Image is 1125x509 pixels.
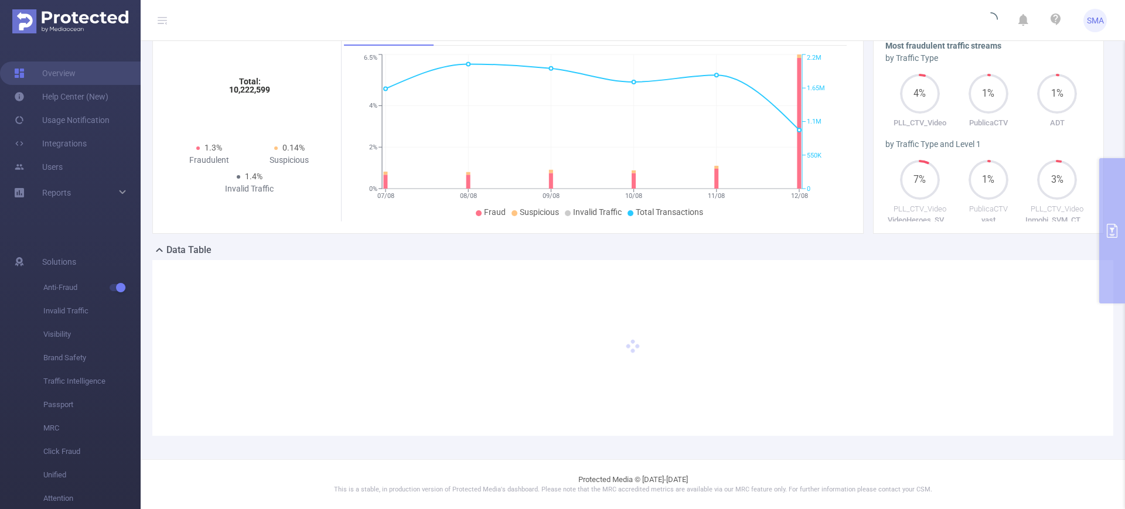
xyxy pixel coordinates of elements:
[43,276,141,299] span: Anti-Fraud
[885,203,954,215] p: PLL_CTV_Video
[885,41,1001,50] b: Most fraudulent traffic streams
[900,175,940,185] span: 7%
[1023,203,1092,215] p: PLL_CTV_Video
[636,207,703,217] span: Total Transactions
[43,393,141,416] span: Passport
[573,207,622,217] span: Invalid Traffic
[204,143,222,152] span: 1.3%
[43,346,141,370] span: Brand Safety
[43,323,141,346] span: Visibility
[42,181,71,204] a: Reports
[238,77,260,86] tspan: Total:
[708,192,725,200] tspan: 11/08
[43,440,141,463] span: Click Fraud
[369,103,377,110] tspan: 4%
[229,85,270,94] tspan: 10,222,599
[1023,214,1092,226] p: Inmobi_SVM_CTV_LL_RTB_10000167819_DV
[1037,175,1077,185] span: 3%
[141,459,1125,509] footer: Protected Media © [DATE]-[DATE]
[625,192,642,200] tspan: 10/08
[14,62,76,85] a: Overview
[1087,9,1104,32] span: SMA
[14,85,108,108] a: Help Center (New)
[984,12,998,29] i: icon: loading
[885,138,1092,151] div: by Traffic Type and Level 1
[791,192,808,200] tspan: 12/08
[954,203,1022,215] p: PublicaCTV
[1023,117,1092,129] p: ADT
[885,117,954,129] p: PLL_CTV_Video
[369,144,377,151] tspan: 2%
[484,207,506,217] span: Fraud
[885,214,954,226] p: VideoHeroes_SVM_LL_CTV_EP
[14,132,87,155] a: Integrations
[12,9,128,33] img: Protected Media
[807,54,821,62] tspan: 2.2M
[14,155,63,179] a: Users
[245,172,262,181] span: 1.4%
[460,192,477,200] tspan: 08/08
[543,192,560,200] tspan: 09/08
[169,154,250,166] div: Fraudulent
[807,118,821,126] tspan: 1.1M
[42,250,76,274] span: Solutions
[282,143,305,152] span: 0.14%
[807,152,821,159] tspan: 550K
[900,89,940,98] span: 4%
[43,370,141,393] span: Traffic Intelligence
[954,117,1022,129] p: PublicaCTV
[520,207,559,217] span: Suspicious
[1037,89,1077,98] span: 1%
[170,485,1096,495] p: This is a stable, in production version of Protected Media's dashboard. Please note that the MRC ...
[364,54,377,62] tspan: 6.5%
[250,154,330,166] div: Suspicious
[885,52,1092,64] div: by Traffic Type
[369,185,377,193] tspan: 0%
[954,214,1022,226] p: vast
[969,175,1008,185] span: 1%
[969,89,1008,98] span: 1%
[42,188,71,197] span: Reports
[43,416,141,440] span: MRC
[43,463,141,487] span: Unified
[166,243,212,257] h2: Data Table
[807,84,825,92] tspan: 1.65M
[43,299,141,323] span: Invalid Traffic
[807,185,810,193] tspan: 0
[14,108,110,132] a: Usage Notification
[209,183,289,195] div: Invalid Traffic
[377,192,394,200] tspan: 07/08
